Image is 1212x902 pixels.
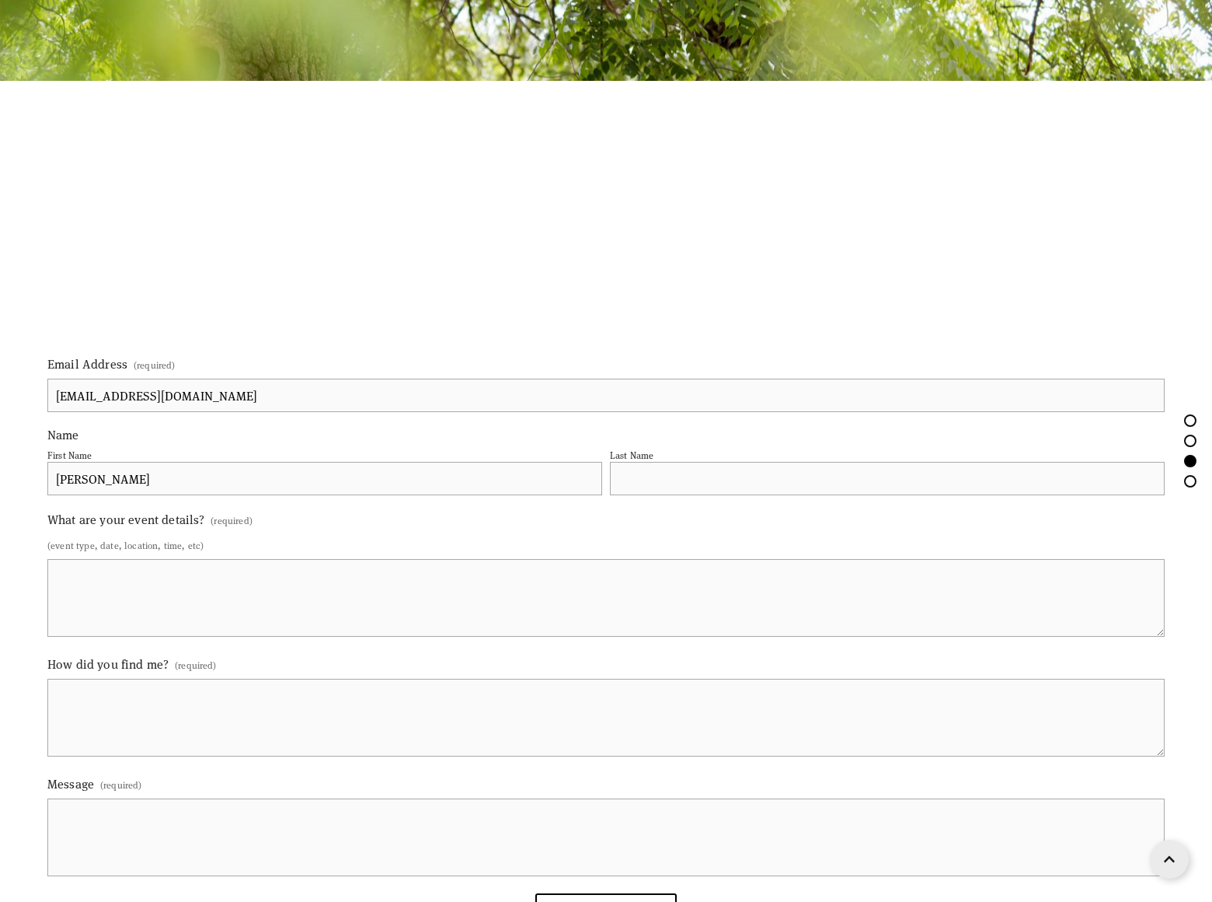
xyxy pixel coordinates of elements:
[47,355,127,372] span: Email Address
[175,654,217,676] span: (required)
[47,534,1165,556] p: (event type, date, location, time, etc)
[47,426,79,442] span: Name
[134,354,176,376] span: (required)
[211,509,252,531] span: (required)
[47,775,94,792] span: Message
[47,656,169,672] span: How did you find me?
[47,511,204,527] span: What are your event details?
[47,449,92,461] div: First Name
[610,449,653,461] div: Last Name
[100,774,142,795] span: (required)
